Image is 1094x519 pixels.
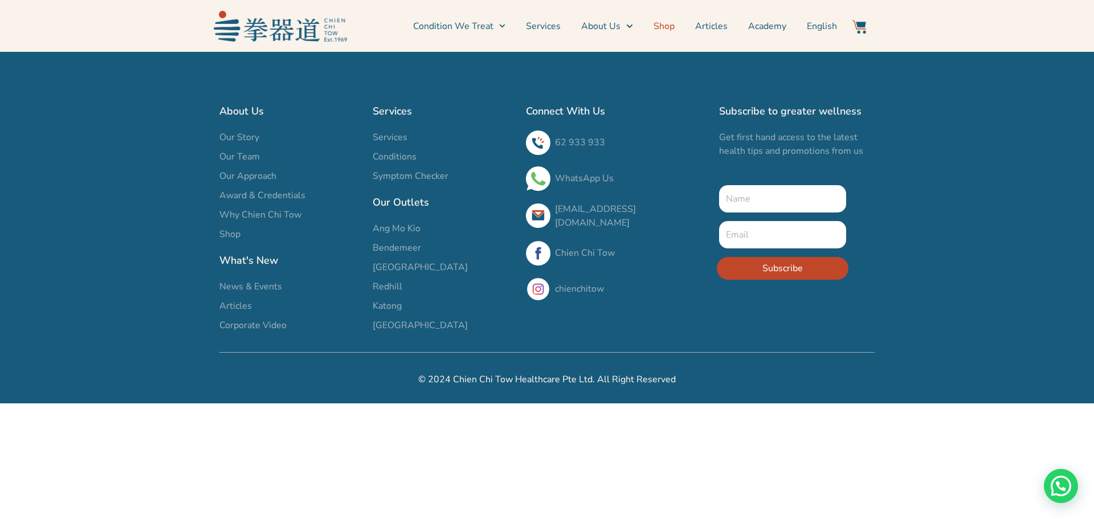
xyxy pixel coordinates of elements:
span: Katong [373,299,402,313]
a: Why Chien Chi Tow [219,208,361,222]
img: Website Icon-03 [852,20,866,34]
a: [EMAIL_ADDRESS][DOMAIN_NAME] [555,203,636,229]
input: Name [719,185,846,212]
a: chienchitow [555,283,604,295]
span: Articles [219,299,252,313]
span: Corporate Video [219,318,287,332]
span: News & Events [219,280,282,293]
span: [GEOGRAPHIC_DATA] [373,318,468,332]
a: Corporate Video [219,318,361,332]
button: Subscribe [717,257,848,280]
h2: Connect With Us [526,103,708,119]
a: Our Story [219,130,361,144]
span: Services [373,130,407,144]
span: Symptom Checker [373,169,448,183]
p: Get first hand access to the latest health tips and promotions from us [719,130,875,158]
span: Conditions [373,150,417,164]
a: About Us [581,12,632,40]
span: Why Chien Chi Tow [219,208,301,222]
a: Symptom Checker [373,169,515,183]
a: Conditions [373,150,515,164]
h2: © 2024 Chien Chi Tow Healthcare Pte Ltd. All Right Reserved [219,373,875,386]
h2: Services [373,103,515,119]
a: Condition We Treat [413,12,505,40]
h2: Our Outlets [373,194,515,210]
h2: About Us [219,103,361,119]
span: Bendemeer [373,241,421,255]
a: 62 933 933 [555,136,605,149]
a: Services [526,12,561,40]
nav: Menu [353,12,837,40]
input: Email [719,221,846,248]
span: Redhill [373,280,402,293]
a: News & Events [219,280,361,293]
a: [GEOGRAPHIC_DATA] [373,260,515,274]
a: Academy [748,12,786,40]
a: Shop [219,227,361,241]
span: Our Team [219,150,260,164]
a: Shop [654,12,675,40]
a: English [807,12,837,40]
a: Ang Mo Kio [373,222,515,235]
form: New Form [719,185,846,288]
a: Katong [373,299,515,313]
a: Award & Credentials [219,189,361,202]
a: Articles [695,12,728,40]
a: [GEOGRAPHIC_DATA] [373,318,515,332]
a: Services [373,130,515,144]
span: English [807,19,837,33]
h2: What's New [219,252,361,268]
a: Our Approach [219,169,361,183]
span: Award & Credentials [219,189,305,202]
span: Ang Mo Kio [373,222,421,235]
a: Redhill [373,280,515,293]
span: [GEOGRAPHIC_DATA] [373,260,468,274]
span: Subscribe [762,261,803,275]
a: Bendemeer [373,241,515,255]
h2: Subscribe to greater wellness [719,103,875,119]
a: Chien Chi Tow [555,247,615,259]
a: Our Team [219,150,361,164]
span: Our Story [219,130,259,144]
span: Our Approach [219,169,276,183]
span: Shop [219,227,240,241]
a: Articles [219,299,361,313]
a: WhatsApp Us [555,172,614,185]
